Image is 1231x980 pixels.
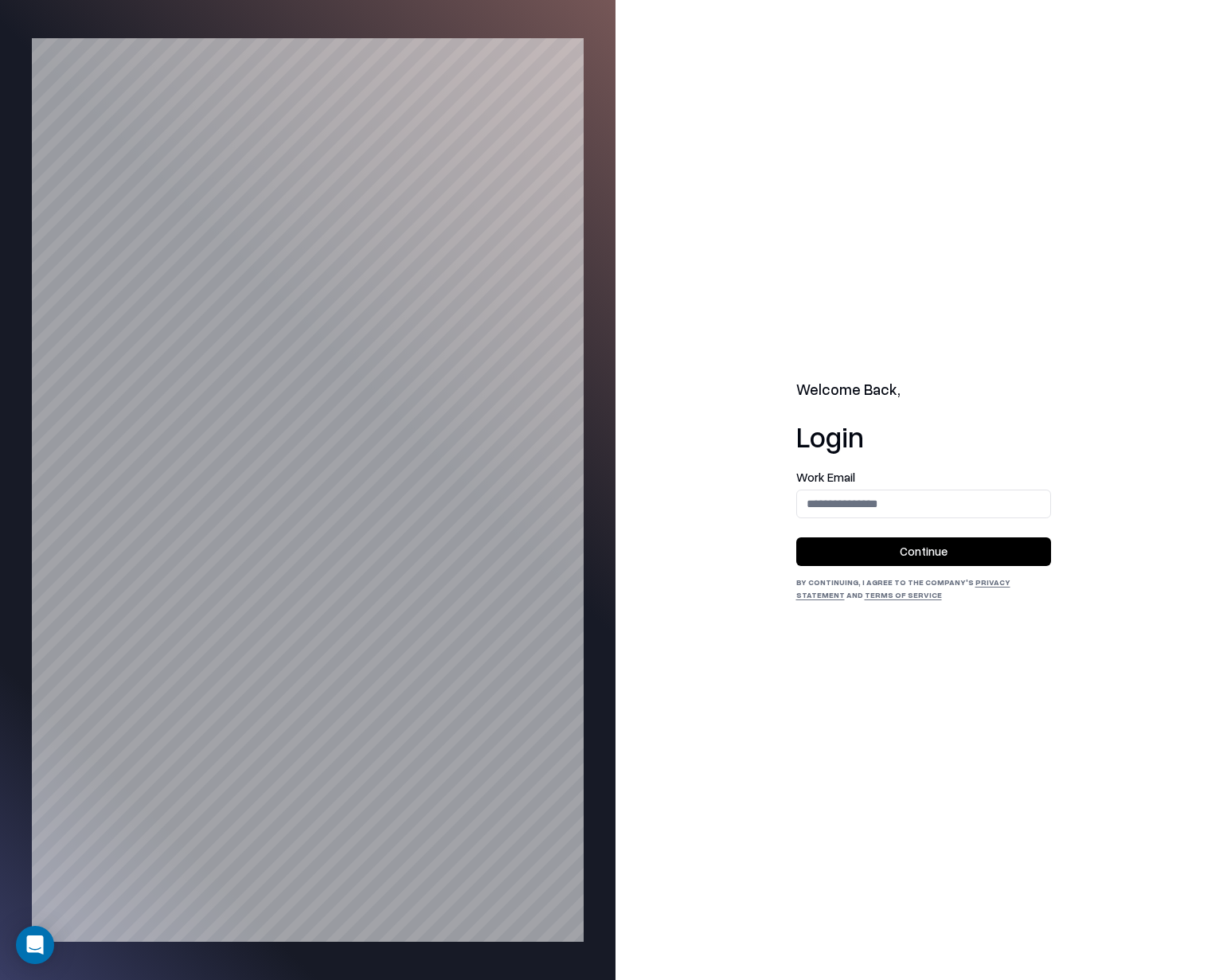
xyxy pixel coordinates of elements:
[865,590,942,599] a: Terms of Service
[796,537,1051,566] button: Continue
[796,577,1010,599] a: Privacy Statement
[796,471,1051,483] label: Work Email
[796,576,1051,601] div: By continuing, I agree to the Company's and
[796,420,1051,452] h1: Login
[16,926,54,964] div: Open Intercom Messenger
[796,379,1051,401] h2: Welcome Back,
